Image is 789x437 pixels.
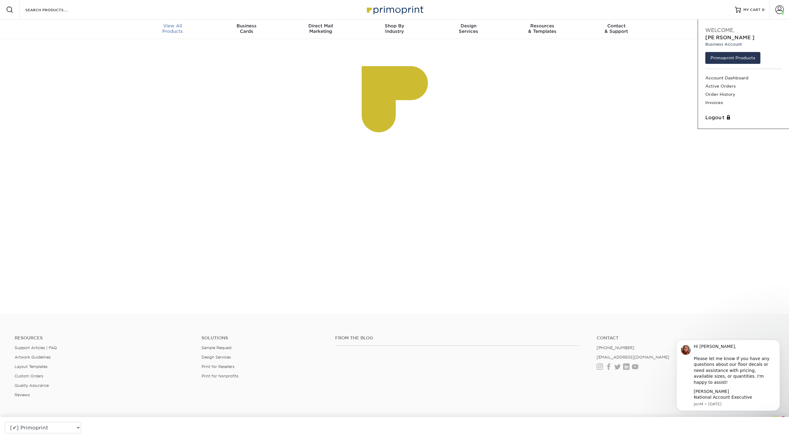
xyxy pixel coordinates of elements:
a: Print for Resellers [202,364,234,369]
h4: Resources [15,335,192,341]
h4: Solutions [202,335,326,341]
div: Services [431,23,505,34]
small: Business Account [705,41,782,47]
a: Quality Assurance [15,383,49,388]
iframe: Intercom notifications message [667,338,789,434]
span: Business [210,23,284,29]
a: View AllProducts [136,19,210,39]
a: [PHONE_NUMBER] [597,345,634,350]
a: Design Services [202,355,231,359]
a: Custom Orders [15,374,43,378]
a: Sample Request [202,345,232,350]
a: Print for Nonprofits [202,374,238,378]
a: Support Articles | FAQ [15,345,57,350]
a: Layout Templates [15,364,47,369]
a: Contact [597,335,774,341]
a: Direct MailMarketing [284,19,358,39]
input: SEARCH PRODUCTS..... [25,6,84,13]
span: Shop By [358,23,432,29]
h4: From the Blog [335,335,580,341]
span: View All [136,23,210,29]
img: Primoprint [349,54,440,145]
span: 0 [762,8,765,12]
a: Artwork Guidelines [15,355,51,359]
div: Cards [210,23,284,34]
a: Account Dashboard [705,74,782,82]
a: Contact& Support [579,19,653,39]
a: Order History [705,90,782,99]
div: Industry [358,23,432,34]
div: Products [136,23,210,34]
a: Invoices [705,99,782,107]
div: & Support [579,23,653,34]
span: 7 [781,416,786,421]
a: Active Orders [705,82,782,90]
a: [EMAIL_ADDRESS][DOMAIN_NAME] [597,355,669,359]
img: Primoprint [364,3,425,16]
div: Marketing [284,23,358,34]
a: BusinessCards [210,19,284,39]
span: Design [431,23,505,29]
a: Reviews [15,393,30,397]
span: Contact [579,23,653,29]
span: [PERSON_NAME] [705,35,755,40]
a: Resources& Templates [505,19,579,39]
a: Logout [705,114,782,121]
div: & Templates [505,23,579,34]
a: Shop ByIndustry [358,19,432,39]
a: Primoprint Products [705,52,760,64]
span: Welcome, [705,27,735,33]
span: MY CART [743,7,761,12]
iframe: Intercom live chat [768,416,783,431]
span: Direct Mail [284,23,358,29]
a: DesignServices [431,19,505,39]
span: Resources [505,23,579,29]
